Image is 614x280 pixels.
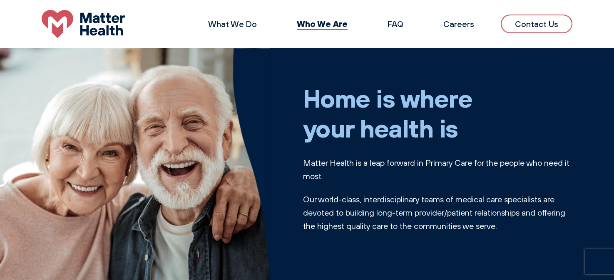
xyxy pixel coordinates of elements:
a: Contact Us [501,15,572,33]
a: Careers [443,19,474,29]
a: Who We Are [297,18,348,29]
a: What We Do [208,19,257,29]
p: Our world-class, interdisciplinary teams of medical care specialists are devoted to building long... [303,193,573,233]
a: FAQ [388,19,403,29]
p: Matter Health is a leap forward in Primary Care for the people who need it most. [303,156,573,183]
h1: Home is where your health is [303,83,573,143]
